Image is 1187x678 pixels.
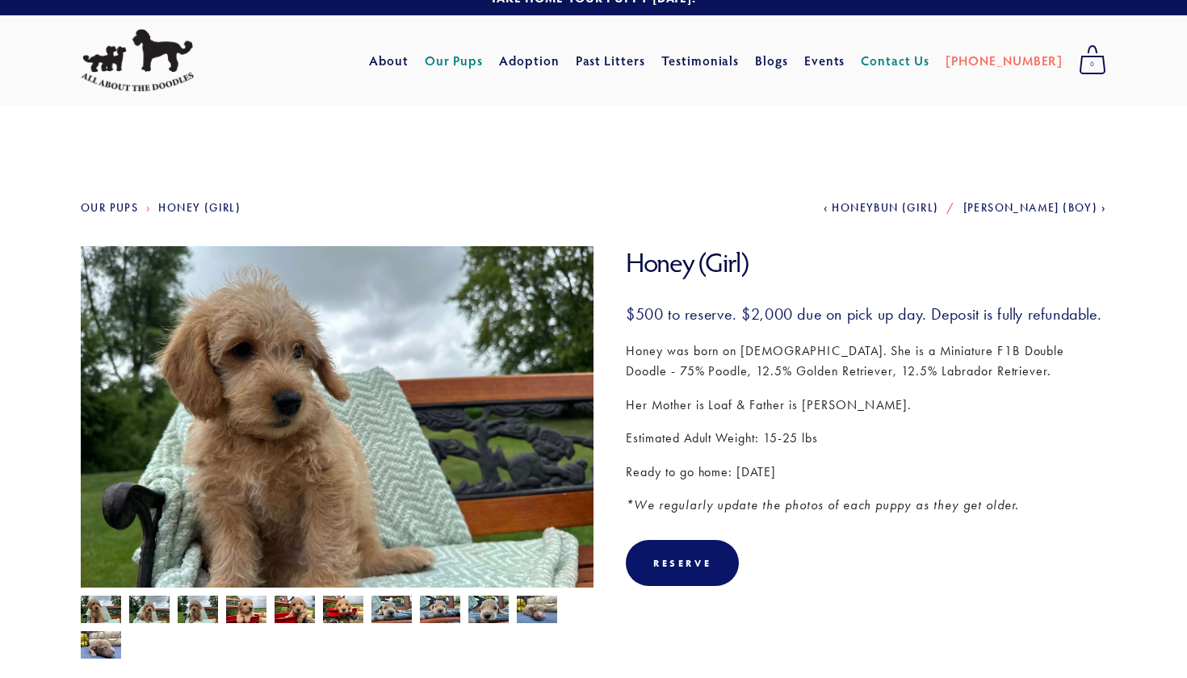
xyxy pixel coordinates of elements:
[626,303,1106,324] h3: $500 to reserve. $2,000 due on pick up day. Deposit is fully refundable.
[861,46,929,75] a: Contact Us
[626,428,1106,449] p: Estimated Adult Weight: 15-25 lbs
[468,594,509,625] img: Honey 5.jpg
[832,201,938,215] span: Honeybun (Girl)
[804,46,845,75] a: Events
[81,630,121,660] img: Honey 1.jpg
[158,201,241,215] a: Honey (Girl)
[425,46,484,75] a: Our Pups
[420,594,460,625] img: Honey 4.jpg
[1071,40,1114,81] a: 0 items in cart
[323,594,363,625] img: Honey 8.jpg
[576,52,646,69] a: Past Litters
[371,594,412,625] img: Honey 3.jpg
[824,201,939,215] a: Honeybun (Girl)
[626,540,739,586] div: Reserve
[626,341,1106,382] p: Honey was born on [DEMOGRAPHIC_DATA]. She is a Miniature F1B Double Doodle - 75% Poodle, 12.5% Go...
[963,201,1106,215] a: [PERSON_NAME] (Boy)
[626,395,1106,416] p: Her Mother is Loaf & Father is [PERSON_NAME].
[626,246,1106,279] h1: Honey (Girl)
[946,46,1063,75] a: [PHONE_NUMBER]
[369,46,409,75] a: About
[81,29,194,92] img: All About The Doodles
[653,557,711,569] div: Reserve
[81,596,121,626] img: Honey 10.jpg
[963,201,1098,215] span: [PERSON_NAME] (Boy)
[81,246,593,630] img: Honey 10.jpg
[517,594,557,625] img: Honey 2.jpg
[226,596,266,626] img: Honey 6.jpg
[178,594,218,625] img: Honey 9.jpg
[81,201,138,215] a: Our Pups
[661,46,740,75] a: Testimonials
[499,46,560,75] a: Adoption
[129,596,170,626] img: Honey 11.jpg
[1079,54,1106,75] span: 0
[275,596,315,626] img: Honey 7.jpg
[755,46,788,75] a: Blogs
[626,462,1106,483] p: Ready to go home: [DATE]
[626,497,1019,513] em: *We regularly update the photos of each puppy as they get older.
